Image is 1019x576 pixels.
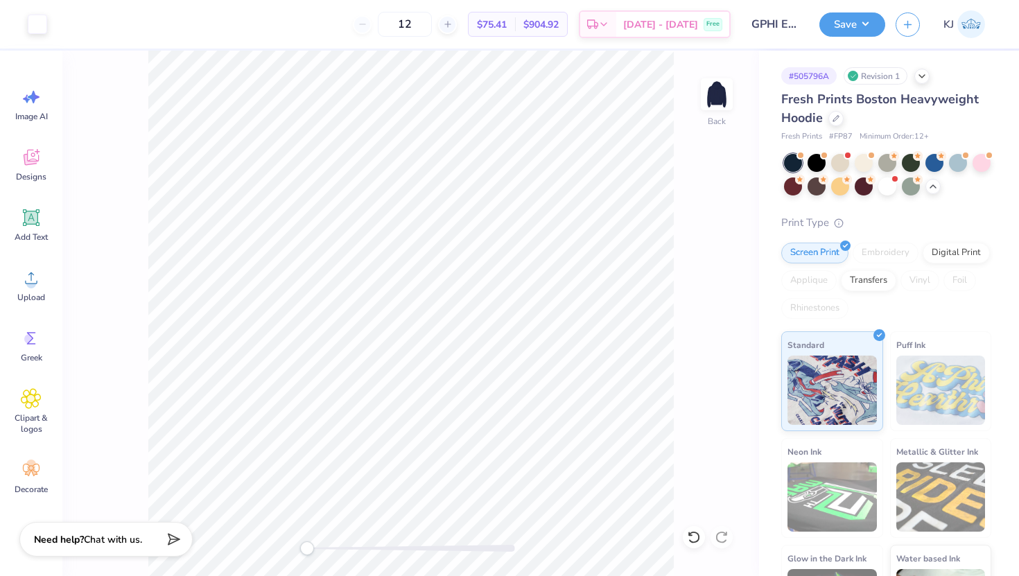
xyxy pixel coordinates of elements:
button: Save [819,12,885,37]
img: Puff Ink [896,356,986,425]
span: [DATE] - [DATE] [623,17,698,32]
img: Back [703,80,731,108]
span: Greek [21,352,42,363]
span: KJ [943,17,954,33]
span: Image AI [15,111,48,122]
div: Applique [781,270,837,291]
img: Neon Ink [787,462,877,532]
span: Chat with us. [84,533,142,546]
span: $75.41 [477,17,507,32]
img: Metallic & Glitter Ink [896,462,986,532]
span: Add Text [15,232,48,243]
span: Minimum Order: 12 + [860,131,929,143]
span: Puff Ink [896,338,925,352]
img: Standard [787,356,877,425]
div: Embroidery [853,243,918,263]
div: Screen Print [781,243,848,263]
span: # FP87 [829,131,853,143]
span: Glow in the Dark Ink [787,551,866,566]
span: Water based Ink [896,551,960,566]
input: – – [378,12,432,37]
span: Free [706,19,720,29]
div: Rhinestones [781,298,848,319]
div: Vinyl [900,270,939,291]
strong: Need help? [34,533,84,546]
span: Metallic & Glitter Ink [896,444,978,459]
span: Neon Ink [787,444,821,459]
span: Fresh Prints [781,131,822,143]
div: Print Type [781,215,991,231]
div: Digital Print [923,243,990,263]
div: Accessibility label [300,541,314,555]
a: KJ [937,10,991,38]
span: Designs [16,171,46,182]
input: Untitled Design [741,10,809,38]
span: Decorate [15,484,48,495]
span: Fresh Prints Boston Heavyweight Hoodie [781,91,979,126]
div: # 505796A [781,67,837,85]
span: Clipart & logos [8,412,54,435]
div: Transfers [841,270,896,291]
span: $904.92 [523,17,559,32]
div: Foil [943,270,976,291]
span: Standard [787,338,824,352]
span: Upload [17,292,45,303]
div: Revision 1 [844,67,907,85]
img: Kyra Jun [957,10,985,38]
div: Back [708,115,726,128]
